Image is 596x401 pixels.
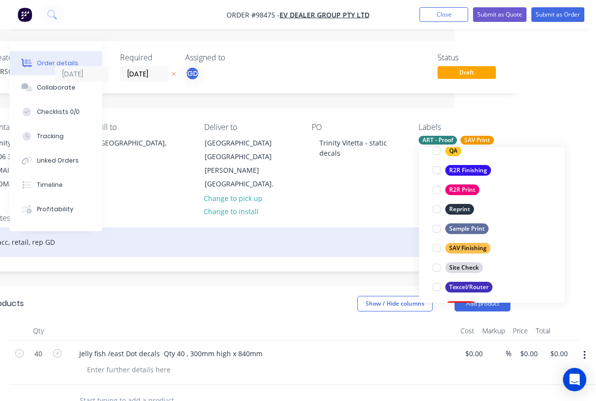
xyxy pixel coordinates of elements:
span: % [506,348,511,359]
div: SAV Print [460,136,494,145]
button: URGENT [429,300,481,313]
button: Close [420,7,468,22]
div: R2R Print [445,184,479,195]
div: R2R Finishing [445,165,491,176]
div: URGENT [445,301,477,312]
div: Bill to [97,123,189,132]
span: Order #98475 - [227,10,280,19]
button: R2R Finishing [429,164,495,177]
button: Checklists 0/0 [10,100,102,124]
div: Open Intercom Messenger [563,368,586,391]
button: QA [429,144,465,158]
button: Tracking [10,124,102,148]
button: Show / Hide columns [357,296,433,311]
button: Sample Print [429,222,492,236]
button: GD [185,66,200,81]
button: Add product [455,296,510,311]
div: SAV Finishing [445,243,491,254]
button: Submit as Order [531,7,584,22]
button: SAV Finishing [429,241,494,255]
div: [GEOGRAPHIC_DATA] [GEOGRAPHIC_DATA] [PERSON_NAME][GEOGRAPHIC_DATA]. [205,136,285,191]
button: R2R Print [429,183,483,197]
button: Texcel/Router [429,280,496,294]
div: [GEOGRAPHIC_DATA], [98,136,178,150]
button: Change to pick up [199,191,268,204]
div: Collaborate [37,83,75,92]
button: Order details [10,51,102,75]
div: QA [445,146,461,156]
div: Checklists 0/0 [37,108,80,116]
div: Status [438,53,510,62]
div: Total [532,321,554,341]
div: Order details [37,59,78,68]
div: ART - Proof [419,136,457,145]
div: [GEOGRAPHIC_DATA], [89,136,187,167]
span: Draft [438,66,496,78]
div: Site Check [445,262,483,273]
div: Qty [9,321,68,341]
button: Linked Orders [10,148,102,173]
div: Profitability [37,205,73,214]
div: Timeline [37,181,63,189]
a: EV Dealer Group PTY LTD [280,10,369,19]
img: Factory [18,7,32,22]
div: Tracking [37,132,64,141]
div: Reprint [445,204,474,215]
div: Price [509,321,532,341]
button: Submit as Quote [473,7,526,22]
div: PO [312,123,403,132]
div: Trinity Vitetta - static decals [312,136,403,160]
div: Linked Orders [37,156,79,165]
div: Jelly fish /east Dot decals Qty 40 , 300mm high x 840mm [71,346,270,361]
div: Assigned to [185,53,282,62]
div: Cost [456,321,478,341]
div: Texcel/Router [445,282,492,292]
div: Required [120,53,174,62]
div: Sample Print [445,223,489,234]
button: Collaborate [10,75,102,100]
div: [GEOGRAPHIC_DATA] [GEOGRAPHIC_DATA] [PERSON_NAME][GEOGRAPHIC_DATA]. [196,136,294,191]
div: Markup [478,321,509,341]
button: Change to install [199,205,264,218]
button: Site Check [429,261,487,274]
div: Labels [419,123,510,132]
button: Profitability [10,197,102,221]
button: Reprint [429,202,478,216]
button: Timeline [10,173,102,197]
div: Deliver to [204,123,296,132]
